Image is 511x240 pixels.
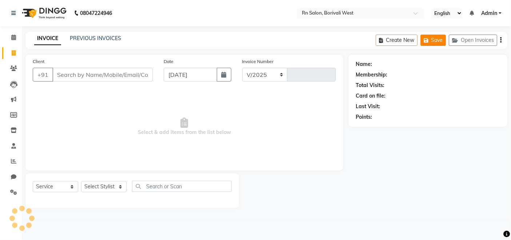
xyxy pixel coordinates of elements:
div: Membership: [356,71,387,79]
label: Client [33,58,44,65]
a: PREVIOUS INVOICES [70,35,121,42]
input: Search by Name/Mobile/Email/Code [52,68,153,82]
input: Search or Scan [132,181,232,192]
div: Name: [356,60,372,68]
button: +91 [33,68,53,82]
button: Save [420,35,446,46]
button: Open Invoices [449,35,497,46]
div: Last Visit: [356,103,380,110]
div: Card on file: [356,92,386,100]
span: Admin [481,9,497,17]
label: Date [164,58,173,65]
label: Invoice Number [242,58,274,65]
b: 08047224946 [80,3,112,23]
span: Select & add items from the list below [33,90,336,163]
button: Create New [376,35,418,46]
a: INVOICE [34,32,61,45]
div: Points: [356,113,372,121]
img: logo [19,3,68,23]
div: Total Visits: [356,82,384,89]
